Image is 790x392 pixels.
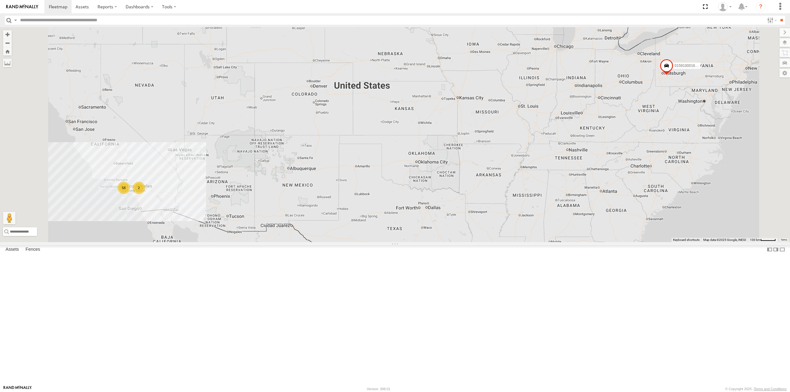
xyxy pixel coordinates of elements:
a: Terms (opens in new tab) [781,238,787,241]
button: Zoom in [3,30,12,39]
label: Dock Summary Table to the Right [773,245,779,254]
button: Map Scale: 100 km per 46 pixels [748,238,778,242]
button: Drag Pegman onto the map to open Street View [3,212,15,224]
label: Map Settings [780,69,790,77]
span: Map data ©2025 Google, INEGI [703,238,746,241]
div: Dispatch [716,2,734,11]
div: © Copyright 2025 - [725,387,787,391]
label: Measure [3,59,12,67]
button: Keyboard shortcuts [673,238,700,242]
span: 100 km [750,238,760,241]
label: Fences [23,246,43,254]
a: Visit our Website [3,386,32,392]
div: 58 [118,182,130,194]
label: Search Filter Options [765,16,778,25]
div: Version: 308.01 [367,387,390,391]
label: Assets [2,246,22,254]
button: Zoom out [3,39,12,47]
i: ? [756,2,766,12]
div: 2 [133,182,145,194]
span: 015910001673808 [675,64,705,68]
img: rand-logo.svg [6,5,38,9]
label: Dock Summary Table to the Left [767,245,773,254]
label: Hide Summary Table [779,245,785,254]
a: Terms and Conditions [754,387,787,391]
label: Search Query [13,16,18,25]
button: Zoom Home [3,47,12,56]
